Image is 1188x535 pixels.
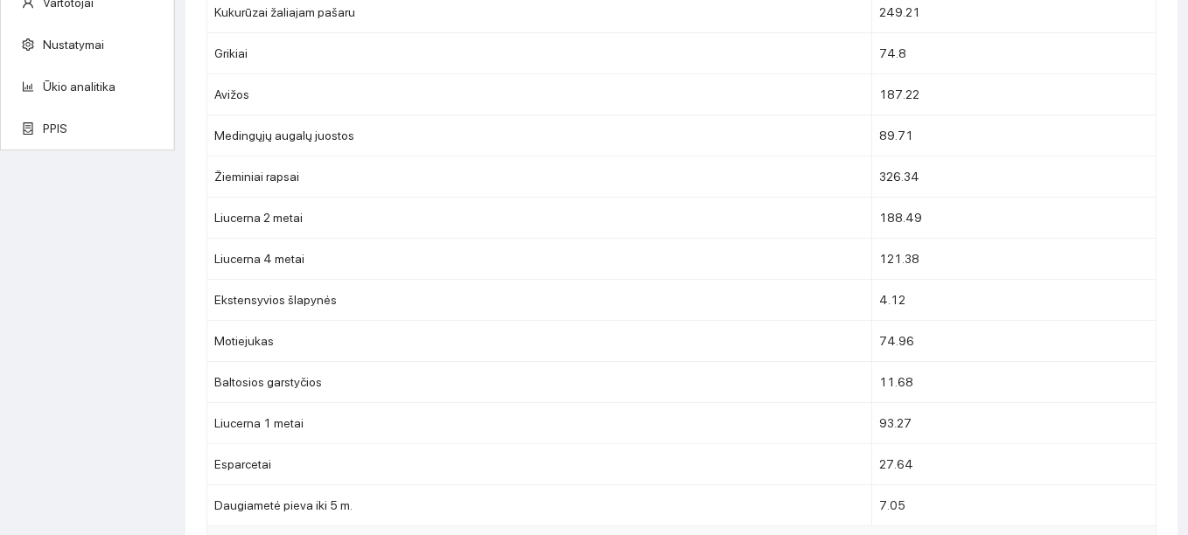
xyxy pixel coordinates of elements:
td: 121.38 [872,239,1157,280]
td: Medingųjų augalų juostos [207,115,872,156]
td: Liucerna 2 metai [207,198,872,239]
td: Liucerna 1 metai [207,403,872,444]
td: Motiejukas [207,321,872,362]
a: Ūkio analitika [43,80,115,94]
td: 93.27 [872,403,1157,444]
td: Daugiametė pieva iki 5 m. [207,485,872,526]
td: Liucerna 4 metai [207,239,872,280]
td: 11.68 [872,362,1157,403]
td: 4.12 [872,280,1157,321]
td: Grikiai [207,33,872,74]
td: Avižos [207,74,872,115]
td: 188.49 [872,198,1157,239]
td: Esparcetai [207,444,872,485]
td: 7.05 [872,485,1157,526]
td: 89.71 [872,115,1157,156]
td: 326.34 [872,156,1157,198]
td: 27.64 [872,444,1157,485]
td: 187.22 [872,74,1157,115]
td: Baltosios garstyčios [207,362,872,403]
td: 74.8 [872,33,1157,74]
td: Ekstensyvios šlapynės [207,280,872,321]
td: Žieminiai rapsai [207,156,872,198]
a: Nustatymai [43,38,104,52]
td: 74.96 [872,321,1157,362]
a: PPIS [43,122,67,135]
